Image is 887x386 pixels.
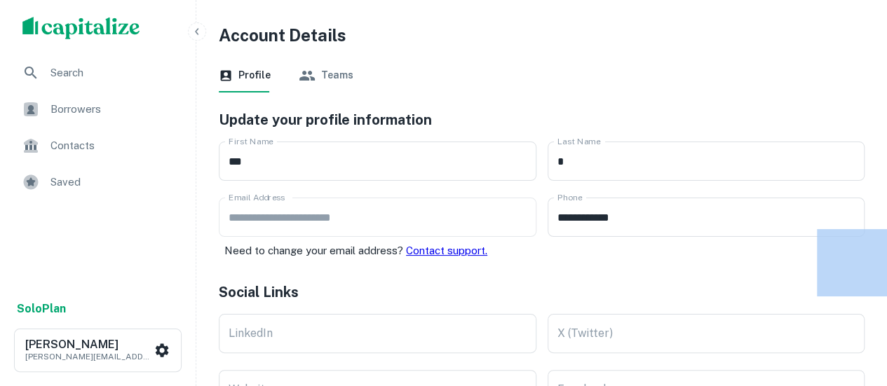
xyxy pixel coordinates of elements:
[50,64,176,81] span: Search
[50,101,176,118] span: Borrowers
[219,282,865,303] h5: Social Links
[14,329,182,372] button: [PERSON_NAME][PERSON_NAME][EMAIL_ADDRESS][DOMAIN_NAME]
[50,174,176,191] span: Saved
[50,137,176,154] span: Contacts
[219,109,865,130] h5: Update your profile information
[11,129,184,163] a: Contacts
[817,229,887,296] iframe: Chat Widget
[22,17,140,39] img: capitalize-logo.png
[224,242,536,259] p: Need to change your email address?
[406,244,487,256] a: Contact support.
[11,165,184,199] a: Saved
[557,135,601,147] label: Last Name
[229,191,285,203] label: Email Address
[219,59,271,92] button: Profile
[11,56,184,90] a: Search
[17,301,66,317] a: SoloPlan
[299,59,353,92] button: Teams
[11,92,184,126] a: Borrowers
[25,339,151,350] h6: [PERSON_NAME]
[219,22,865,48] h4: Account Details
[229,135,273,147] label: First Name
[25,350,151,363] p: [PERSON_NAME][EMAIL_ADDRESS][DOMAIN_NAME]
[17,302,66,315] strong: Solo Plan
[557,191,582,203] label: Phone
